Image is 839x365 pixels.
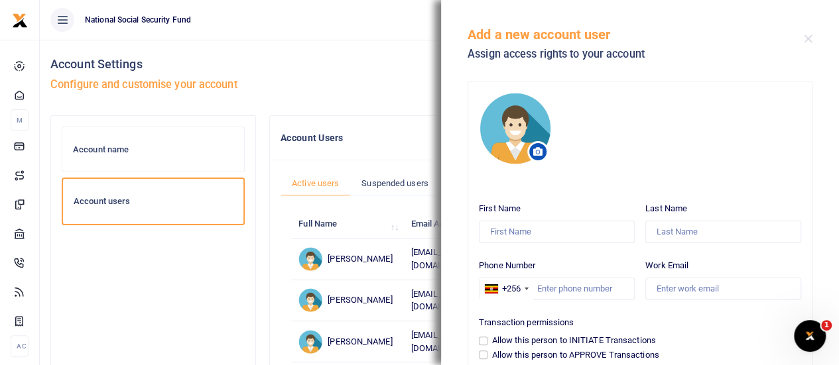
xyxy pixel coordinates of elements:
a: Invited users [440,171,511,196]
iframe: Intercom live chat [794,320,826,352]
h5: Configure and customise your account [50,78,828,91]
h4: Account Settings [50,57,828,72]
label: Allow this person to INITIATE Transactions [492,334,656,347]
input: Enter phone number [479,278,635,300]
div: +256 [502,282,521,295]
input: Enter work email [645,278,801,300]
td: [EMAIL_ADDRESS][DOMAIN_NAME] [403,238,525,280]
h6: Account name [73,144,233,155]
img: logo-small [12,13,28,28]
h5: Assign access rights to your account [468,48,804,61]
label: Phone Number [479,259,535,272]
h4: Account Users [281,130,716,145]
td: [PERSON_NAME] [291,280,403,321]
input: First Name [479,221,635,243]
a: Account users [62,178,245,225]
input: Last Name [645,221,801,243]
label: Work Email [645,259,688,272]
label: Transaction permissions [479,316,574,329]
li: M [11,109,29,131]
a: Active users [281,171,350,196]
h5: Add a new account user [468,26,804,42]
td: [PERSON_NAME] [291,238,403,280]
td: [EMAIL_ADDRESS][DOMAIN_NAME] [403,321,525,362]
a: Account name [62,127,245,173]
li: Ac [11,335,29,357]
label: First Name [479,202,521,215]
span: 1 [821,320,832,331]
a: Suspended users [350,171,440,196]
label: Last Name [645,202,687,215]
h6: Account users [74,196,233,207]
button: Close [804,34,812,43]
th: Email Address: activate to sort column ascending [403,210,525,238]
td: [EMAIL_ADDRESS][DOMAIN_NAME] [403,280,525,321]
span: National Social Security Fund [80,14,196,26]
th: Full Name: activate to sort column ascending [291,210,403,238]
div: Uganda: +256 [480,278,533,299]
a: logo-small logo-large logo-large [12,15,28,25]
td: [PERSON_NAME] [291,321,403,362]
label: Allow this person to APPROVE Transactions [492,348,659,362]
